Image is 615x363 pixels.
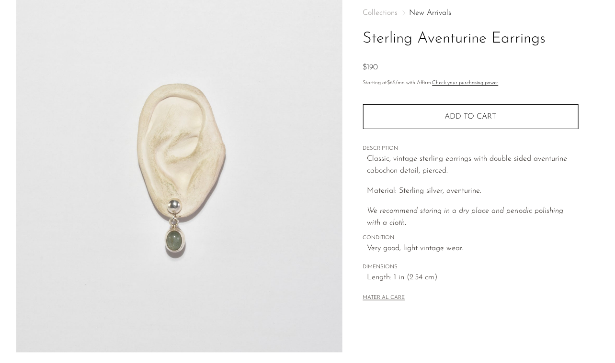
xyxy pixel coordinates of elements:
p: Classic, vintage sterling earrings with double sided aventurine cabochon detail, pierced. [367,153,579,177]
span: $65 [387,80,396,86]
span: CONDITION [363,234,579,242]
span: Length: 1 in (2.54 cm) [367,272,579,284]
button: Add to cart [363,104,579,129]
a: New Arrivals [410,9,452,17]
span: Collections [363,9,398,17]
p: Starting at /mo with Affirm. [363,79,579,88]
h1: Sterling Aventurine Earrings [363,27,579,51]
span: $190 [363,64,378,71]
nav: Breadcrumbs [363,9,579,17]
p: Material: Sterling silver, aventurine. [367,185,579,198]
span: DESCRIPTION [363,144,579,153]
span: Add to cart [445,112,497,121]
i: We recommend storing in a dry place and periodic polishing with a cloth. [367,207,564,227]
span: DIMENSIONS [363,263,579,272]
a: Check your purchasing power - Learn more about Affirm Financing (opens in modal) [433,80,499,86]
button: MATERIAL CARE [363,295,405,302]
span: Very good; light vintage wear. [367,242,579,255]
